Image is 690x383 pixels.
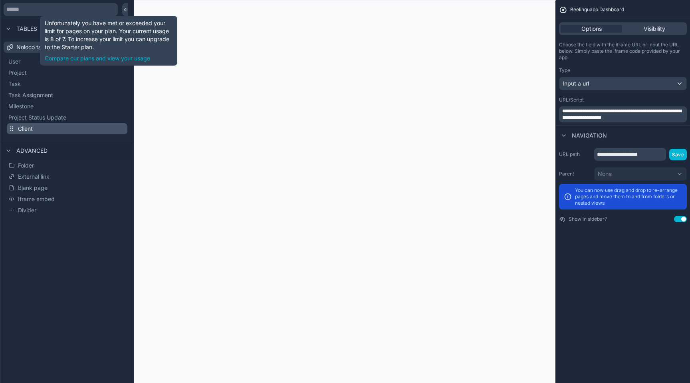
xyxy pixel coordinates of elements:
span: Iframe embed [18,195,55,203]
span: External link [18,173,50,181]
span: None [598,170,612,178]
p: You can now use drag and drop to re-arrange pages and move them to and from folders or nested views [575,187,682,206]
p: Choose the field with the iframe URL or input the URL below. Simply paste the iframe code provide... [559,42,687,61]
span: Blank page [18,184,48,192]
div: scrollable content [559,106,687,122]
button: Project [7,67,127,78]
span: Visibility [644,25,665,33]
label: Show in sidebar? [569,216,607,222]
label: URL path [559,151,591,158]
span: Input a url [563,80,589,88]
span: Milestone [8,102,34,110]
button: Iframe embed [7,193,127,205]
span: Navigation [572,132,607,140]
button: External link [7,171,127,182]
button: Blank page [7,182,127,193]
button: Input a url [559,77,687,90]
label: Parent [559,171,591,177]
span: Beelinguapp Dashboard [570,6,624,13]
a: Compare our plans and view your usage [45,54,172,62]
span: Options [581,25,602,33]
button: Divider [7,205,127,216]
button: Milestone [7,101,127,112]
span: Task Assignment [8,91,53,99]
span: Noloco tables [16,43,52,51]
div: Unfortunately you have met or exceeded your limit for pages on your plan. Your current usage is 8... [45,19,172,62]
span: Project Status Update [8,114,66,122]
span: Task [8,80,21,88]
span: User [8,58,20,66]
span: Divider [18,206,36,214]
span: Folder [18,162,34,170]
button: User [7,56,127,67]
button: None [594,167,687,181]
span: Tables [16,25,37,33]
button: Project Status Update [7,112,127,123]
button: Client [7,123,127,134]
button: Folder [7,160,127,171]
label: Type [559,67,570,74]
button: Task Assignment [7,90,127,101]
span: Project [8,69,27,77]
span: Client [18,125,33,133]
button: Save [669,149,687,160]
button: Task [7,78,127,90]
span: Advanced [16,147,48,155]
label: URL/Script [559,97,584,103]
